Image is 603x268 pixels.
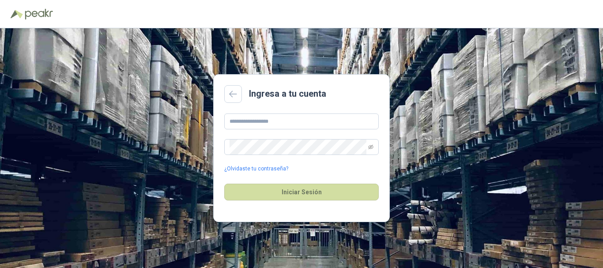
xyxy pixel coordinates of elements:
img: Peakr [25,9,53,19]
button: Iniciar Sesión [224,184,379,200]
span: eye-invisible [368,144,373,150]
a: ¿Olvidaste tu contraseña? [224,165,288,173]
h2: Ingresa a tu cuenta [249,87,326,101]
img: Logo [11,10,23,19]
